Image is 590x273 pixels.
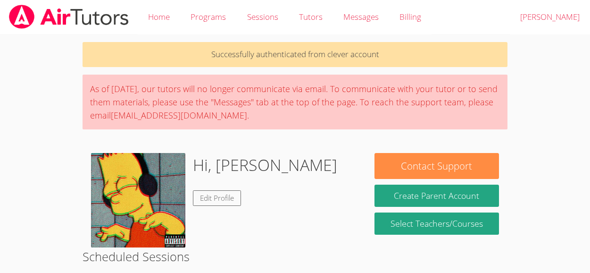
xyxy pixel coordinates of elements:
[91,153,185,247] img: ab67616d00001e0241a05491b02cb2f0b841068f.jfif
[193,153,337,177] h1: Hi, [PERSON_NAME]
[193,190,241,206] a: Edit Profile
[8,5,130,29] img: airtutors_banner-c4298cdbf04f3fff15de1276eac7730deb9818008684d7c2e4769d2f7ddbe033.png
[83,75,507,129] div: As of [DATE], our tutors will no longer communicate via email. To communicate with your tutor or ...
[83,42,507,67] p: Successfully authenticated from clever account
[374,213,499,235] a: Select Teachers/Courses
[374,185,499,207] button: Create Parent Account
[343,11,379,22] span: Messages
[83,247,507,265] h2: Scheduled Sessions
[374,153,499,179] button: Contact Support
